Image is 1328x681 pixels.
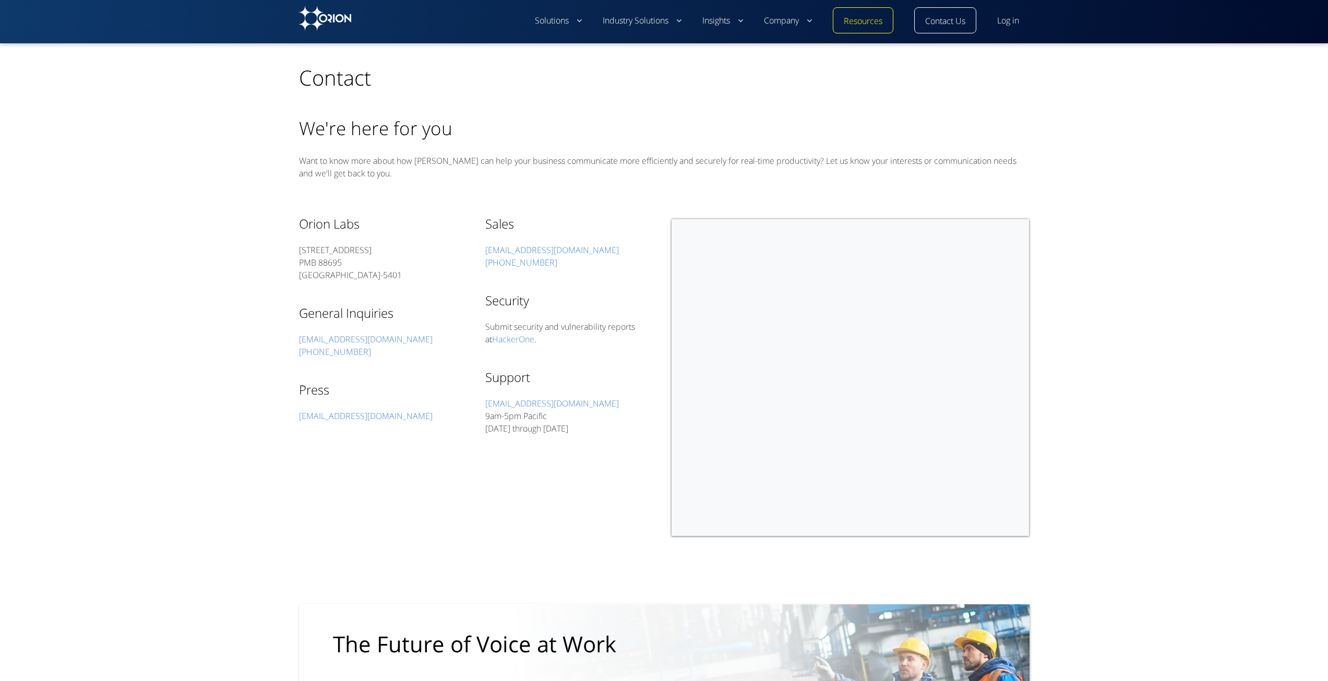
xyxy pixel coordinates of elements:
a: [EMAIL_ADDRESS][DOMAIN_NAME] [299,333,433,345]
h3: Support [485,369,656,385]
h3: Security [485,293,656,308]
a: Log in [997,15,1019,27]
h3: Orion Labs [299,216,470,231]
a: Contact Us [925,15,965,28]
a: Insights [702,15,743,27]
a: Resources [844,15,882,28]
a: [EMAIL_ADDRESS][DOMAIN_NAME] [485,244,619,256]
a: Company [764,15,812,27]
h3: Press [299,382,470,397]
a: HackerOne [492,333,534,345]
iframe: Chat Widget [1276,631,1328,681]
a: [EMAIL_ADDRESS][DOMAIN_NAME] [485,398,619,410]
a: Industry Solutions [603,15,681,27]
iframe: Form 0 [692,235,1009,536]
p: 9am-5pm Pacific [DATE] through [DATE] [485,397,656,435]
h3: General Inquiries [299,305,470,320]
a: [EMAIL_ADDRESS][DOMAIN_NAME] [299,410,433,422]
a: [PHONE_NUMBER] [485,257,557,269]
h2: We're here for you [299,117,1030,139]
p: [STREET_ADDRESS] PMB 88695 [GEOGRAPHIC_DATA]-5401 [299,244,470,281]
h3: The Future of Voice at Work [333,630,652,658]
h1: Contact [299,49,371,91]
a: [PHONE_NUMBER] [299,346,371,358]
p: Submit security and vulnerability reports at . [485,320,656,345]
p: Want to know more about how [PERSON_NAME] can help your business communicate more efficiently and... [299,154,1030,180]
a: Solutions [535,15,582,27]
img: Orion [299,6,351,30]
h3: Sales [485,216,656,231]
